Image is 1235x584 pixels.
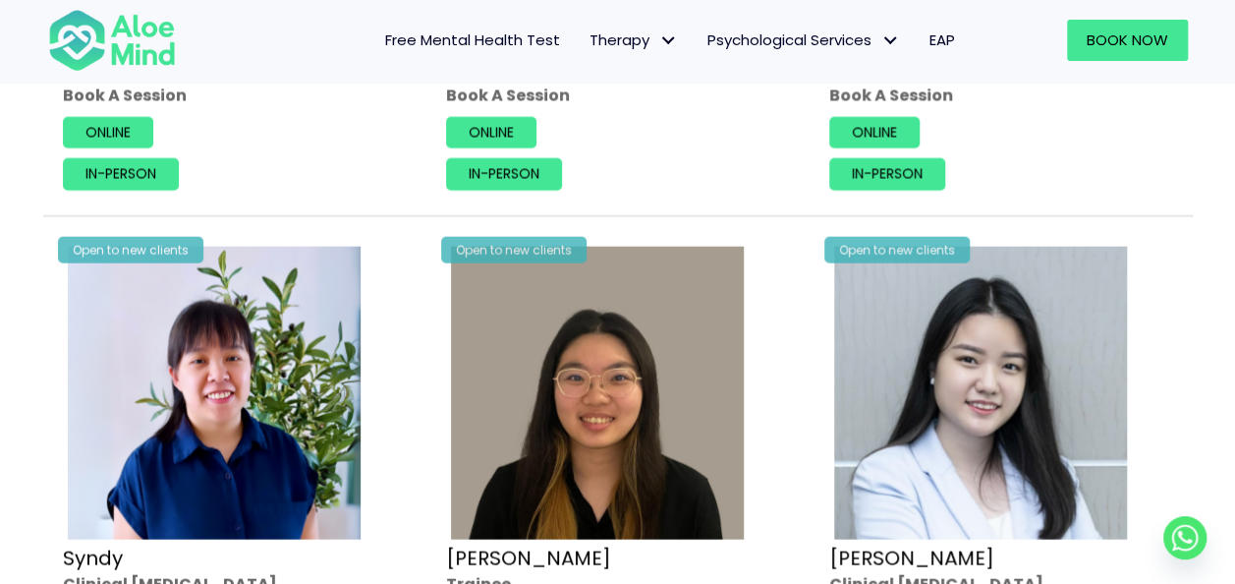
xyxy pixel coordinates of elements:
a: In-person [829,159,945,191]
a: Online [63,117,153,148]
nav: Menu [201,20,970,61]
a: In-person [446,159,562,191]
span: Therapy: submenu [654,27,683,55]
a: In-person [63,159,179,191]
div: Open to new clients [441,237,587,263]
div: Open to new clients [824,237,970,263]
span: Book Now [1087,29,1168,50]
span: EAP [929,29,955,50]
a: Syndy [63,544,123,571]
span: Therapy [589,29,678,50]
p: Book A Session [446,85,790,107]
span: Free Mental Health Test [385,29,560,50]
a: Online [829,117,920,148]
div: Open to new clients [58,237,203,263]
a: Online [446,117,536,148]
img: Yen Li Clinical Psychologist [834,247,1127,540]
a: Book Now [1067,20,1188,61]
a: EAP [915,20,970,61]
a: Psychological ServicesPsychological Services: submenu [693,20,915,61]
a: [PERSON_NAME] [829,544,994,571]
a: [PERSON_NAME] [446,544,611,571]
img: Profile – Xin Yi [451,247,744,540]
a: TherapyTherapy: submenu [575,20,693,61]
span: Psychological Services: submenu [876,27,905,55]
img: Aloe mind Logo [48,8,176,73]
p: Book A Session [63,85,407,107]
a: Free Mental Health Test [370,20,575,61]
span: Psychological Services [707,29,900,50]
a: Whatsapp [1163,516,1207,559]
img: Syndy [68,247,361,540]
p: Book A Session [829,85,1173,107]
